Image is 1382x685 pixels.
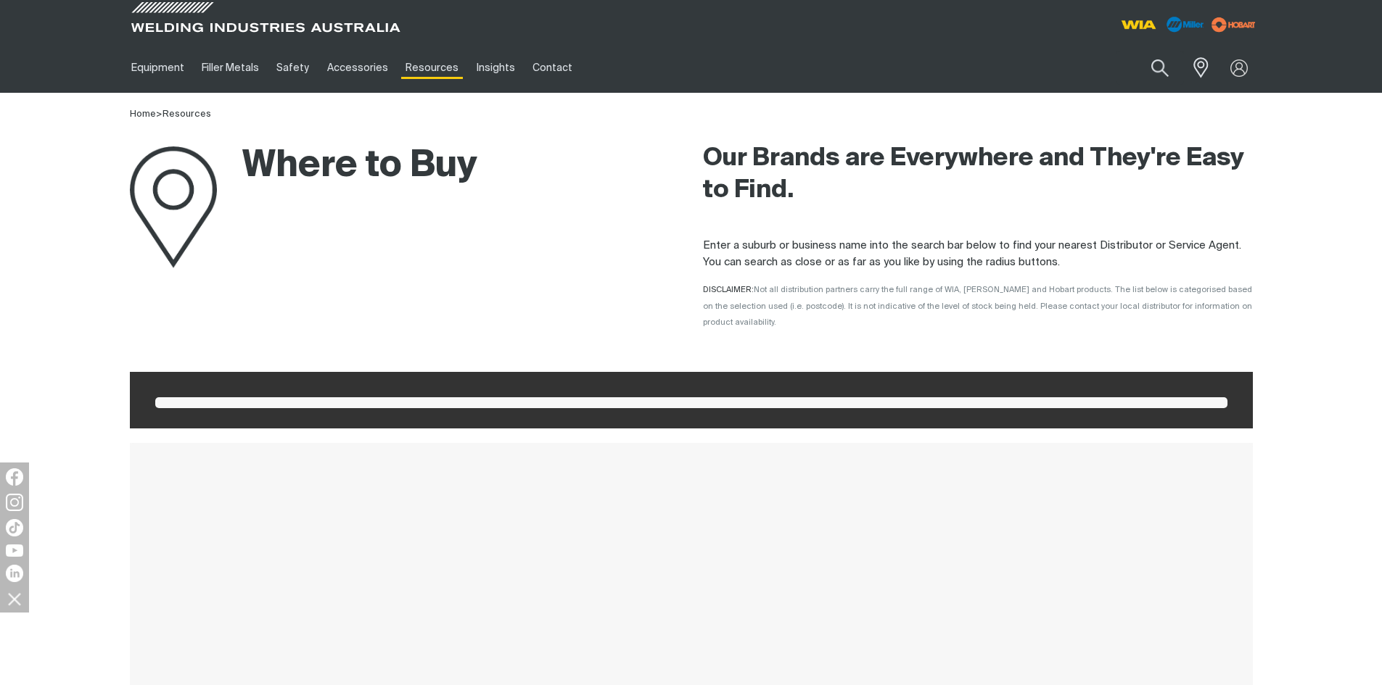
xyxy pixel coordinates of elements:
span: > [156,109,163,119]
a: Resources [163,109,211,119]
p: Enter a suburb or business name into the search bar below to find your nearest Distributor or Ser... [703,238,1253,270]
img: Instagram [6,494,23,511]
a: Home [130,109,156,119]
a: Safety [268,43,318,93]
img: miller [1207,14,1260,36]
h2: Our Brands are Everywhere and They're Easy to Find. [703,143,1253,207]
a: Resources [397,43,467,93]
img: TikTok [6,519,23,536]
span: DISCLAIMER: [703,286,1252,326]
input: Product name or item number... [1116,51,1184,85]
h1: Where to Buy [130,143,477,190]
span: Not all distribution partners carry the full range of WIA, [PERSON_NAME] and Hobart products. The... [703,286,1252,326]
img: hide socials [2,586,27,611]
img: LinkedIn [6,565,23,582]
a: Contact [524,43,581,93]
button: Search products [1135,51,1185,85]
nav: Main [123,43,976,93]
a: Equipment [123,43,193,93]
a: Accessories [318,43,397,93]
a: Insights [467,43,523,93]
img: Facebook [6,468,23,486]
img: YouTube [6,544,23,557]
a: Filler Metals [193,43,268,93]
